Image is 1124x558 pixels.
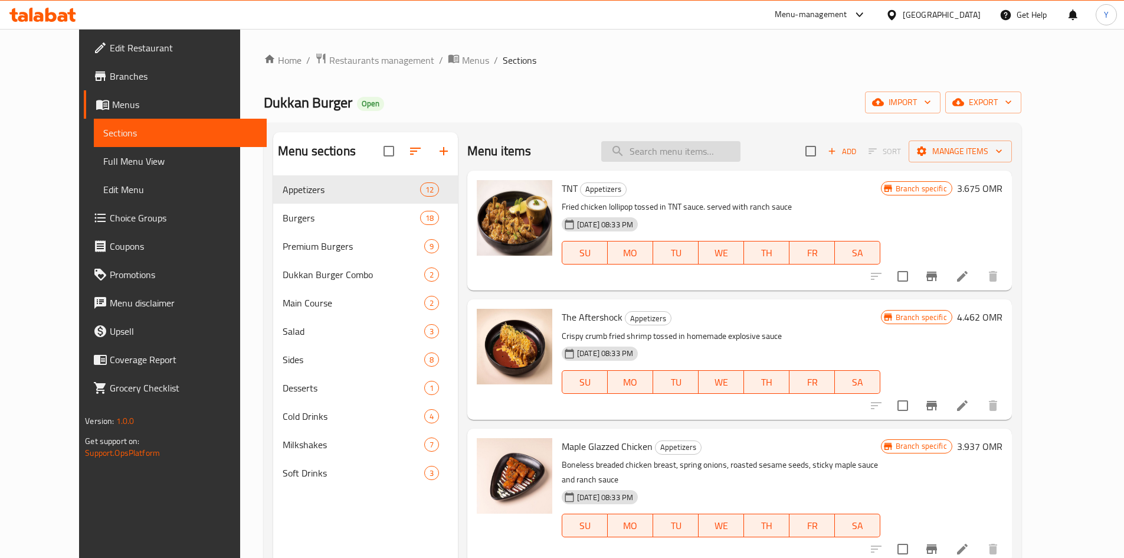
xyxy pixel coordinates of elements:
[955,95,1012,110] span: export
[264,53,1021,68] nav: breadcrumb
[467,142,532,160] h2: Menu items
[865,92,941,113] button: import
[957,180,1002,197] h6: 3.675 OMR
[749,374,785,391] span: TH
[283,267,424,282] div: Dukkan Burger Combo
[283,324,424,338] span: Salad
[979,391,1007,420] button: delete
[840,517,876,534] span: SA
[744,514,789,537] button: TH
[103,182,257,197] span: Edit Menu
[283,182,420,197] div: Appetizers
[84,317,267,345] a: Upsell
[477,309,552,384] img: The Aftershock
[110,296,257,310] span: Menu disclaimer
[658,517,694,534] span: TU
[823,142,861,161] span: Add item
[835,514,880,537] button: SA
[955,542,969,556] a: Edit menu item
[103,126,257,140] span: Sections
[329,53,434,67] span: Restaurants management
[401,137,430,165] span: Sort sections
[283,466,424,480] span: Soft Drinks
[94,119,267,147] a: Sections
[283,381,424,395] div: Desserts
[957,309,1002,325] h6: 4.462 OMR
[110,211,257,225] span: Choice Groups
[103,154,257,168] span: Full Menu View
[612,374,648,391] span: MO
[703,374,739,391] span: WE
[798,139,823,164] span: Select section
[112,97,257,112] span: Menus
[955,269,969,283] a: Edit menu item
[503,53,536,67] span: Sections
[264,89,352,116] span: Dukkan Burger
[283,211,420,225] span: Burgers
[283,438,424,452] div: Milkshakes
[376,139,401,164] span: Select all sections
[823,142,861,161] button: Add
[110,41,257,55] span: Edit Restaurant
[94,175,267,204] a: Edit Menu
[775,8,847,22] div: Menu-management
[420,211,439,225] div: items
[572,492,638,503] span: [DATE] 08:33 PM
[1104,8,1109,21] span: Y
[658,244,694,262] span: TU
[425,439,438,451] span: 7
[273,175,458,204] div: Appetizers12
[562,370,608,394] button: SU
[283,296,424,310] div: Main Course
[957,438,1002,455] h6: 3.937 OMR
[84,232,267,260] a: Coupons
[306,53,310,67] li: /
[273,171,458,492] nav: Menu sections
[425,468,438,479] span: 3
[979,262,1007,291] button: delete
[608,514,653,537] button: MO
[421,184,438,195] span: 12
[425,411,438,422] span: 4
[699,370,744,394] button: WE
[909,141,1012,162] button: Manage items
[840,244,876,262] span: SA
[945,92,1021,113] button: export
[273,402,458,430] div: Cold Drinks4
[562,180,578,197] span: TNT
[789,241,835,265] button: FR
[625,312,671,325] span: Appetizers
[917,391,946,420] button: Branch-specific-item
[794,517,830,534] span: FR
[110,69,257,83] span: Branches
[448,53,489,68] a: Menus
[572,219,638,230] span: [DATE] 08:33 PM
[703,244,739,262] span: WE
[874,95,931,110] span: import
[890,264,915,289] span: Select to update
[84,204,267,232] a: Choice Groups
[425,326,438,337] span: 3
[601,141,740,162] input: search
[110,267,257,282] span: Promotions
[567,517,603,534] span: SU
[861,142,909,161] span: Select section first
[84,345,267,374] a: Coverage Report
[891,312,952,323] span: Branch specific
[84,34,267,62] a: Edit Restaurant
[424,267,439,282] div: items
[357,97,384,111] div: Open
[421,213,438,224] span: 18
[567,244,603,262] span: SU
[749,244,785,262] span: TH
[116,413,135,429] span: 1.0.0
[85,445,160,461] a: Support.OpsPlatform
[425,354,438,366] span: 8
[273,289,458,317] div: Main Course2
[424,239,439,253] div: items
[283,239,424,253] span: Premium Burgers
[424,324,439,338] div: items
[840,374,876,391] span: SA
